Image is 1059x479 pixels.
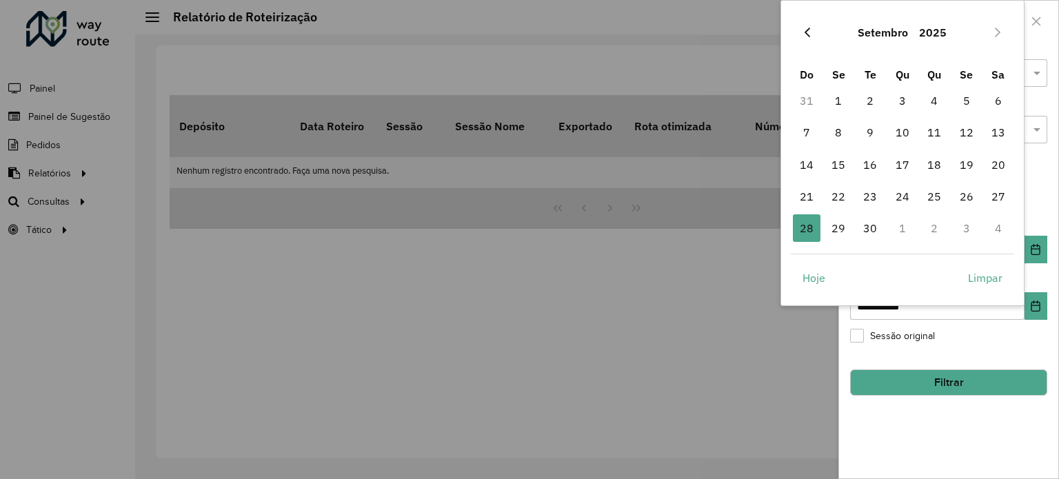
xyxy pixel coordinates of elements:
[982,212,1014,244] td: 4
[793,119,820,146] span: 7
[854,85,886,116] td: 2
[852,16,914,49] button: Choose Month
[889,151,916,179] span: 17
[791,116,823,148] td: 7
[982,181,1014,212] td: 27
[791,149,823,181] td: 14
[950,149,982,181] td: 19
[985,119,1012,146] span: 13
[956,264,1014,292] button: Limpar
[887,85,918,116] td: 3
[950,116,982,148] td: 12
[920,183,948,210] span: 25
[850,369,1047,396] button: Filtrar
[791,85,823,116] td: 31
[927,68,941,81] span: Qu
[791,212,823,244] td: 28
[856,183,884,210] span: 23
[982,149,1014,181] td: 20
[854,212,886,244] td: 30
[887,149,918,181] td: 17
[920,119,948,146] span: 11
[889,183,916,210] span: 24
[953,183,980,210] span: 26
[1025,236,1047,263] button: Choose Date
[823,116,854,148] td: 8
[823,149,854,181] td: 15
[823,181,854,212] td: 22
[854,181,886,212] td: 23
[793,151,820,179] span: 14
[918,85,950,116] td: 4
[823,85,854,116] td: 1
[889,87,916,114] span: 3
[832,68,845,81] span: Se
[887,212,918,244] td: 1
[953,87,980,114] span: 5
[856,151,884,179] span: 16
[887,181,918,212] td: 24
[825,87,852,114] span: 1
[950,181,982,212] td: 26
[823,212,854,244] td: 29
[985,183,1012,210] span: 27
[918,181,950,212] td: 25
[982,116,1014,148] td: 13
[918,212,950,244] td: 2
[854,149,886,181] td: 16
[854,116,886,148] td: 9
[793,183,820,210] span: 21
[985,151,1012,179] span: 20
[982,85,1014,116] td: 6
[887,116,918,148] td: 10
[960,68,973,81] span: Se
[950,212,982,244] td: 3
[800,68,814,81] span: Do
[918,116,950,148] td: 11
[865,68,876,81] span: Te
[968,269,1002,286] span: Limpar
[793,214,820,242] span: 28
[856,119,884,146] span: 9
[825,214,852,242] span: 29
[918,149,950,181] td: 18
[803,269,825,286] span: Hoje
[791,264,837,292] button: Hoje
[987,21,1009,43] button: Next Month
[914,16,952,49] button: Choose Year
[791,181,823,212] td: 21
[920,87,948,114] span: 4
[991,68,1005,81] span: Sa
[825,119,852,146] span: 8
[985,87,1012,114] span: 6
[953,151,980,179] span: 19
[1025,292,1047,320] button: Choose Date
[796,21,818,43] button: Previous Month
[850,329,935,343] label: Sessão original
[889,119,916,146] span: 10
[950,85,982,116] td: 5
[896,68,909,81] span: Qu
[856,214,884,242] span: 30
[825,183,852,210] span: 22
[856,87,884,114] span: 2
[920,151,948,179] span: 18
[825,151,852,179] span: 15
[953,119,980,146] span: 12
